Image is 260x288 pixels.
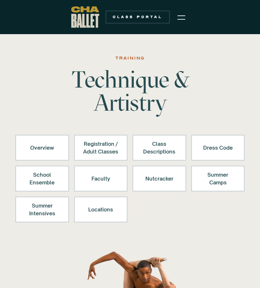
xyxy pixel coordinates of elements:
div: Nutcracker [141,171,178,186]
div: Faculty [82,171,119,186]
a: Nutcracker [133,166,186,191]
div: Training [115,54,145,62]
a: Locations [74,197,128,222]
a: Summer Camps [191,166,245,191]
a: Class Descriptions [133,135,186,161]
div: Class Portal [109,14,166,20]
a: Registration /Adult Classes [74,135,128,161]
a: home [71,6,99,28]
div: Overview [24,140,61,155]
div: Summer Intensives [24,202,61,217]
div: School Ensemble [24,171,61,186]
h1: Technique & Artistry [48,68,212,114]
a: Overview [15,135,69,161]
div: menu [174,9,189,25]
div: Dress Code [200,140,237,155]
a: Dress Code [191,135,245,161]
a: Faculty [74,166,128,191]
a: School Ensemble [15,166,69,191]
a: Summer Intensives [15,197,69,222]
div: Summer Camps [200,171,237,186]
div: Locations [82,202,119,217]
div: Registration / Adult Classes [82,140,119,155]
a: Class Portal [106,11,170,23]
div: Class Descriptions [141,140,178,155]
